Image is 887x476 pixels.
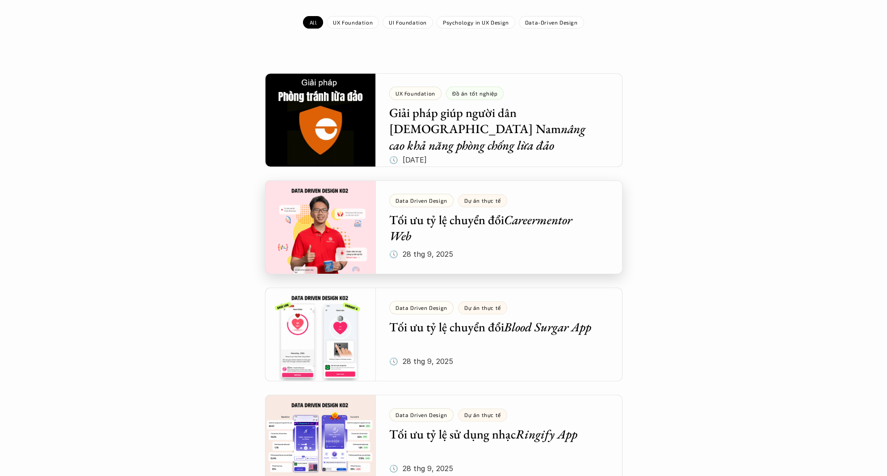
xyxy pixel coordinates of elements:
[327,16,379,29] a: UX Foundation
[309,19,317,25] p: All
[443,19,509,25] p: Psychology in UX Design
[383,16,433,29] a: UI Foundation
[265,288,622,381] a: Data Driven DesignDự án thực tếTối ưu tỷ lệ chuyển đổiBlood Surgar App🕔 28 thg 9, 2025
[519,16,584,29] a: Data-Driven Design
[389,19,427,25] p: UI Foundation
[333,19,373,25] p: UX Foundation
[437,16,515,29] a: Psychology in UX Design
[265,180,622,274] a: Data Driven DesignDự án thực tếTối ưu tỷ lệ chuyển đổiCareermentor Web🕔 28 thg 9, 2025
[525,19,578,25] p: Data-Driven Design
[265,73,622,167] a: UX FoundationĐồ án tốt nghiệpGiải pháp giúp người dân [DEMOGRAPHIC_DATA] Namnâng cao khả năng phò...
